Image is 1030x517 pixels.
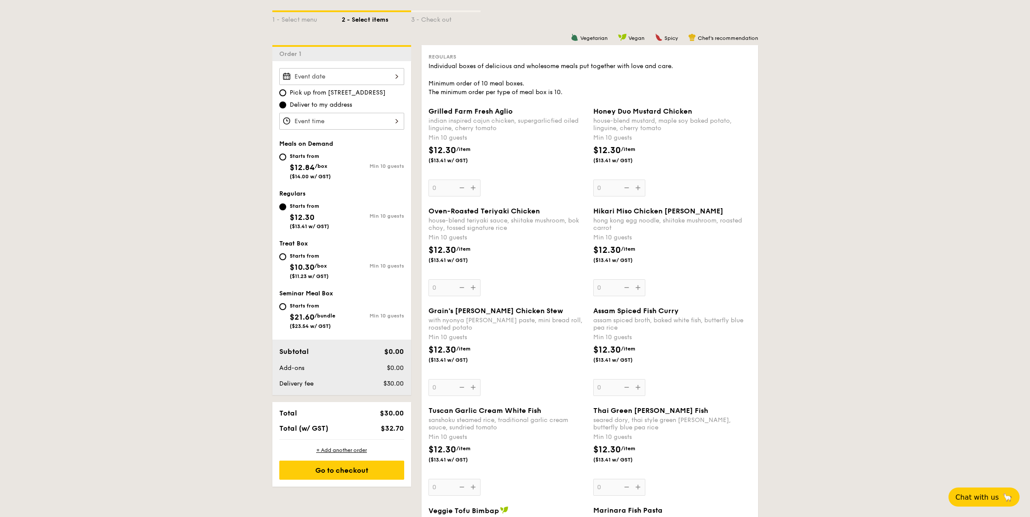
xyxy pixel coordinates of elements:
div: 3 - Check out [411,12,481,24]
div: Starts from [290,302,335,309]
span: Oven-Roasted Teriyaki Chicken [428,207,540,215]
span: ($13.41 w/ GST) [593,357,652,363]
div: Min 10 guests [428,333,586,342]
span: $12.30 [428,145,456,156]
span: Regulars [428,54,456,60]
span: Grain's [PERSON_NAME] Chicken Stew [428,307,563,315]
span: $12.84 [290,163,315,172]
button: Chat with us🦙 [948,488,1020,507]
div: Individual boxes of delicious and wholesome meals put together with love and care. Minimum order ... [428,62,751,97]
div: Min 10 guests [342,213,404,219]
div: sanshoku steamed rice, traditional garlic cream sauce, sundried tomato [428,416,586,431]
span: ($13.41 w/ GST) [593,456,652,463]
span: /item [456,445,471,452]
input: Pick up from [STREET_ADDRESS] [279,89,286,96]
input: Event time [279,113,404,130]
span: ($13.41 w/ GST) [428,456,487,463]
span: $0.00 [384,347,404,356]
div: Starts from [290,203,329,209]
span: $32.70 [381,424,404,432]
span: /item [456,246,471,252]
span: Grilled Farm Fresh Aglio [428,107,513,115]
span: Seminar Meal Box [279,290,333,297]
div: Min 10 guests [593,433,751,442]
span: Chef's recommendation [698,35,758,41]
input: Starts from$12.30($13.41 w/ GST)Min 10 guests [279,203,286,210]
span: Meals on Demand [279,140,333,147]
div: seared dory, thai style green [PERSON_NAME], butterfly blue pea rice [593,416,751,431]
span: /item [621,445,635,452]
span: Subtotal [279,347,309,356]
input: Starts from$10.30/box($11.23 w/ GST)Min 10 guests [279,253,286,260]
span: $10.30 [290,262,314,272]
span: $12.30 [593,245,621,255]
span: $30.00 [380,409,404,417]
span: /bundle [314,313,335,319]
span: $21.60 [290,312,314,322]
span: $12.30 [593,445,621,455]
div: assam spiced broth, baked white fish, butterfly blue pea rice [593,317,751,331]
span: Honey Duo Mustard Chicken [593,107,692,115]
div: Starts from [290,252,329,259]
div: Min 10 guests [593,333,751,342]
span: /item [456,346,471,352]
span: $12.30 [593,145,621,156]
span: ($13.41 w/ GST) [428,257,487,264]
input: Deliver to my address [279,101,286,108]
div: + Add another order [279,447,404,454]
span: $12.30 [593,345,621,355]
span: ($11.23 w/ GST) [290,273,329,279]
div: 2 - Select items [342,12,411,24]
span: /item [621,146,635,152]
span: Marinara Fish Pasta [593,506,663,514]
span: $0.00 [387,364,404,372]
span: Chat with us [955,493,999,501]
span: Vegetarian [580,35,608,41]
span: Total (w/ GST) [279,424,328,432]
span: Total [279,409,297,417]
span: Veggie Tofu Bimbap [428,507,499,515]
div: hong kong egg noodle, shiitake mushroom, roasted carrot [593,217,751,232]
span: /item [621,346,635,352]
span: /item [621,246,635,252]
span: /box [315,163,327,169]
div: Min 10 guests [428,233,586,242]
span: /item [456,146,471,152]
span: Thai Green [PERSON_NAME] Fish [593,406,708,415]
div: Min 10 guests [593,134,751,142]
div: Min 10 guests [342,163,404,169]
span: Hikari Miso Chicken [PERSON_NAME] [593,207,723,215]
span: Order 1 [279,50,305,58]
span: ($13.41 w/ GST) [428,357,487,363]
span: Pick up from [STREET_ADDRESS] [290,88,386,97]
span: ($13.41 w/ GST) [593,257,652,264]
div: with nyonya [PERSON_NAME] paste, mini bread roll, roasted potato [428,317,586,331]
span: Assam Spiced Fish Curry [593,307,679,315]
span: $12.30 [428,245,456,255]
div: Min 10 guests [342,313,404,319]
input: Starts from$21.60/bundle($23.54 w/ GST)Min 10 guests [279,303,286,310]
img: icon-vegan.f8ff3823.svg [618,33,627,41]
span: Treat Box [279,240,308,247]
span: $30.00 [383,380,404,387]
span: $12.30 [428,345,456,355]
span: ($23.54 w/ GST) [290,323,331,329]
span: Add-ons [279,364,304,372]
span: $12.30 [428,445,456,455]
div: indian inspired cajun chicken, supergarlicfied oiled linguine, cherry tomato [428,117,586,132]
span: Delivery fee [279,380,314,387]
span: ($13.41 w/ GST) [290,223,329,229]
img: icon-chef-hat.a58ddaea.svg [688,33,696,41]
div: Go to checkout [279,461,404,480]
div: Min 10 guests [428,134,586,142]
div: Min 10 guests [593,233,751,242]
span: /box [314,263,327,269]
img: icon-vegetarian.fe4039eb.svg [571,33,579,41]
div: Min 10 guests [342,263,404,269]
span: ($14.00 w/ GST) [290,173,331,180]
span: Spicy [664,35,678,41]
div: Min 10 guests [428,433,586,442]
img: icon-spicy.37a8142b.svg [655,33,663,41]
div: house-blend mustard, maple soy baked potato, linguine, cherry tomato [593,117,751,132]
span: ($13.41 w/ GST) [428,157,487,164]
